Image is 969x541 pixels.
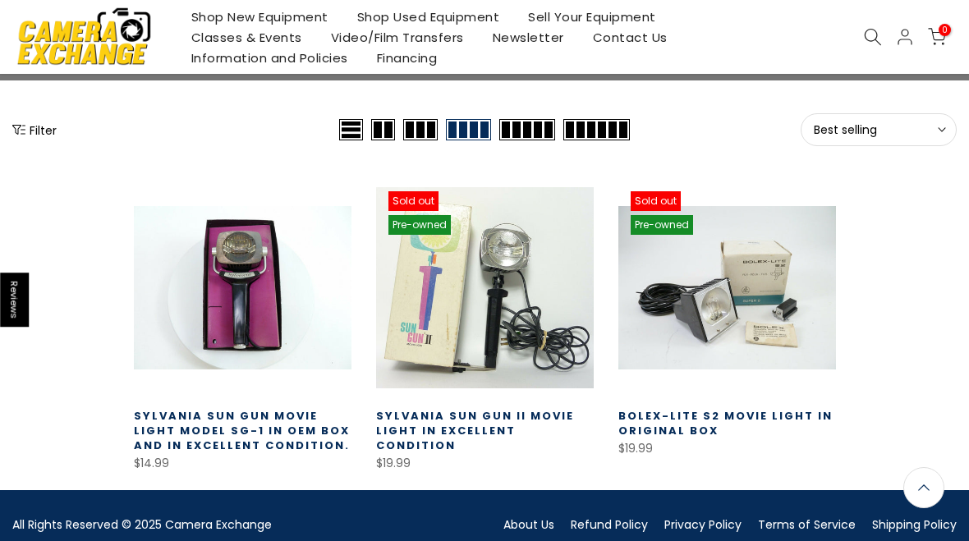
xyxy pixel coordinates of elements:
a: About Us [503,516,554,533]
div: $14.99 [134,453,351,474]
button: Show filters [12,121,57,138]
a: Classes & Events [177,27,316,48]
a: Information and Policies [177,48,362,68]
a: Contact Us [578,27,682,48]
a: Sylvania Sun Gun Movie Light Model SG-1 in OEM Box and in Excellent Condition. [134,408,350,453]
a: Shop Used Equipment [342,7,514,27]
a: Privacy Policy [664,516,742,533]
a: Bolex-Lite S2 Movie Light in Original Box [618,408,833,438]
a: Refund Policy [571,516,648,533]
a: Terms of Service [758,516,856,533]
a: Newsletter [478,27,578,48]
a: Sylvania Sun Gun II Movie Light in Excellent Condition [376,408,574,453]
div: All Rights Reserved © 2025 Camera Exchange [12,515,472,535]
a: Shop New Equipment [177,7,342,27]
a: Video/Film Transfers [316,27,478,48]
span: 0 [939,24,951,36]
span: Best selling [814,122,944,137]
a: Financing [362,48,452,68]
button: Best selling [801,113,957,146]
div: $19.99 [618,438,836,459]
a: Shipping Policy [872,516,957,533]
a: 0 [928,28,946,46]
a: Back to the top [903,467,944,508]
div: $19.99 [376,453,594,474]
a: Sell Your Equipment [514,7,671,27]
